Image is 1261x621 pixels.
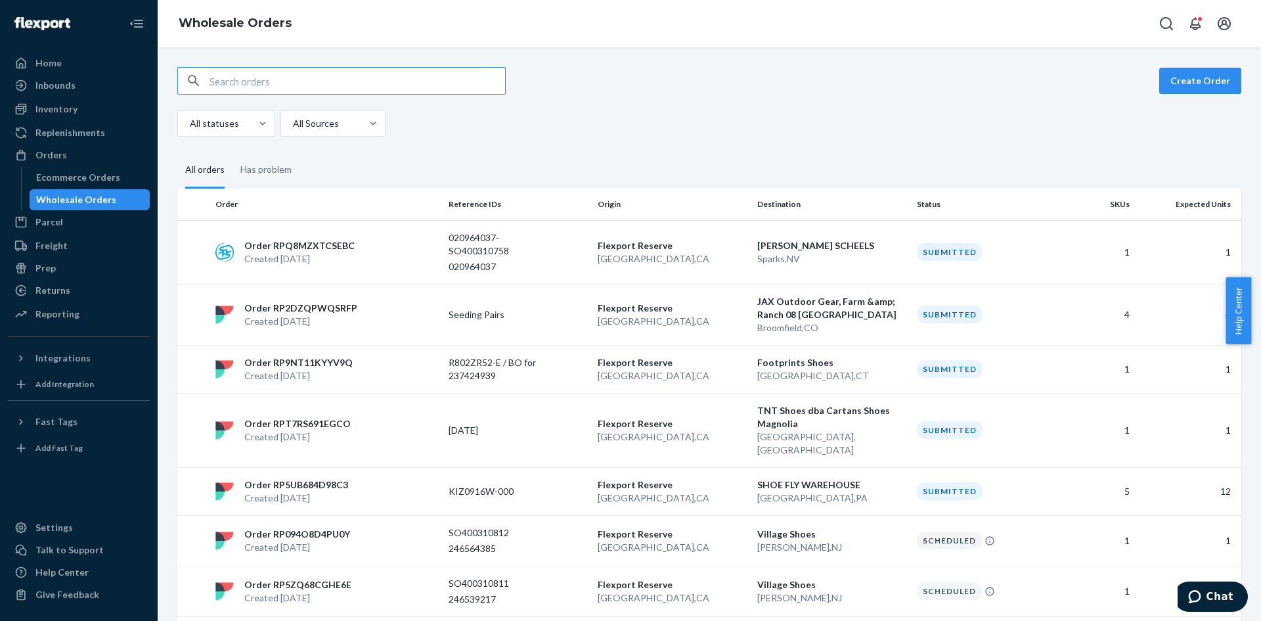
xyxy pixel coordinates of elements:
img: flexport logo [215,582,234,601]
p: Created [DATE] [244,492,348,505]
p: Order RP094O8D4PU0Y [244,528,350,541]
div: Integrations [35,352,91,365]
p: Created [DATE] [244,252,355,265]
a: Orders [8,145,150,166]
p: Created [DATE] [244,315,357,328]
button: Integrations [8,348,150,369]
div: Scheduled [917,582,982,600]
input: Search orders [210,68,505,94]
button: Fast Tags [8,411,150,432]
div: Submitted [917,243,983,261]
p: Broomfield , CO [757,321,906,334]
button: Open Search Box [1153,11,1180,37]
p: Order RPQ8MZXTCSEBC [244,239,355,252]
button: Open account menu [1211,11,1237,37]
td: 5 [1061,467,1135,515]
button: Give Feedback [8,584,150,605]
div: Prep [35,262,56,275]
p: Order RP2DZQPWQSRFP [244,302,357,315]
img: Flexport logo [14,17,70,30]
div: Has problem [240,152,292,187]
a: Home [8,53,150,74]
td: 1 [1135,345,1241,393]
div: Parcel [35,216,63,229]
p: Village Shoes [757,528,906,541]
button: Help Center [1226,277,1251,344]
div: Add Integration [35,379,94,390]
p: 020964037 [449,260,554,273]
p: Order RP9NT11KYYV9Q [244,356,353,369]
td: 1 [1061,345,1135,393]
div: Ecommerce Orders [36,171,120,184]
td: 4 [1135,284,1241,345]
p: Flexport Reserve [598,417,747,430]
p: Flexport Reserve [598,578,747,591]
p: Flexport Reserve [598,356,747,369]
p: 020964037-SO400310758 [449,231,554,258]
td: 1 [1061,515,1135,566]
a: Inventory [8,99,150,120]
td: 1 [1135,515,1241,566]
ol: breadcrumbs [168,5,302,43]
p: Created [DATE] [244,430,351,444]
div: Submitted [917,421,983,439]
div: Talk to Support [35,543,104,557]
div: Fast Tags [35,415,77,428]
p: R802ZR52-E / BO for 237424939 [449,356,554,382]
div: Submitted [917,306,983,323]
th: Origin [592,189,752,220]
th: Order [210,189,443,220]
p: SO400310811 [449,577,554,590]
a: Wholesale Orders [179,16,292,30]
p: 09/16/25 [449,424,554,437]
p: [GEOGRAPHIC_DATA] , CA [598,252,747,265]
p: Order RPT7RS691EGCO [244,417,351,430]
div: Submitted [917,360,983,378]
p: [PERSON_NAME] SCHEELS [757,239,906,252]
th: Status [912,189,1061,220]
p: [GEOGRAPHIC_DATA] , CA [598,369,747,382]
p: TNT Shoes dba Cartans Shoes Magnolia [757,404,906,430]
p: Sparks , NV [757,252,906,265]
p: Seeding Pairs [449,308,554,321]
p: 246564385 [449,542,554,555]
button: Open notifications [1182,11,1208,37]
input: All Sources [292,117,293,130]
p: JAX Outdoor Gear, Farm &amp; Ranch 08 [GEOGRAPHIC_DATA] [757,295,906,321]
p: [GEOGRAPHIC_DATA] , CA [598,541,747,554]
th: Expected Units [1135,189,1241,220]
p: [GEOGRAPHIC_DATA] , CA [598,492,747,505]
a: Prep [8,258,150,279]
p: Created [DATE] [244,369,353,382]
td: 1 [1061,566,1135,616]
iframe: Opens a widget where you can chat to one of our agents [1178,582,1248,614]
div: Inbounds [35,79,76,92]
a: Add Integration [8,374,150,395]
a: Parcel [8,212,150,233]
img: flexport logo [215,306,234,324]
input: All statuses [188,117,190,130]
p: SHOE FLY WAREHOUSE [757,478,906,492]
p: [GEOGRAPHIC_DATA] , CA [598,591,747,605]
a: Freight [8,235,150,256]
a: Settings [8,517,150,538]
a: Ecommerce Orders [30,167,150,188]
p: Order RP5ZQ68CGHE6E [244,578,351,591]
div: Help Center [35,566,89,579]
p: [GEOGRAPHIC_DATA] , CA [598,430,747,444]
div: Inventory [35,103,77,116]
td: 4 [1061,284,1135,345]
div: Replenishments [35,126,105,139]
p: Order RP5UB684D98C3 [244,478,348,492]
div: Reporting [35,308,79,321]
img: flexport logo [215,421,234,440]
img: flexport logo [215,532,234,550]
div: Wholesale Orders [36,193,116,206]
img: sps-commerce logo [215,243,234,262]
div: Give Feedback [35,588,99,601]
td: 1 [1061,220,1135,284]
a: Returns [8,280,150,301]
a: Help Center [8,562,150,583]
